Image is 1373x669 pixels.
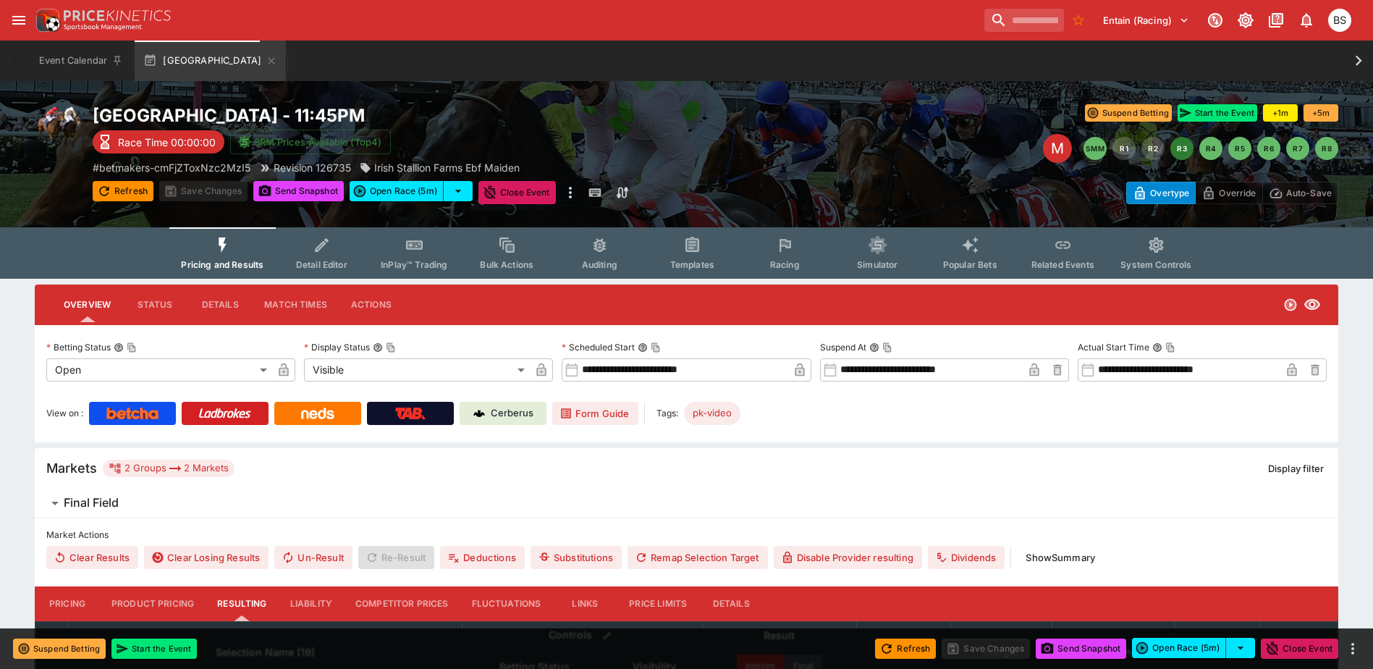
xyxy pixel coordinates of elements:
a: Form Guide [552,402,638,425]
div: split button [350,181,473,201]
button: Suspend Betting [13,639,106,659]
svg: Open [1283,298,1298,312]
button: Copy To Clipboard [1165,342,1175,353]
h2: Copy To Clipboard [93,104,716,127]
button: more [1344,640,1361,657]
button: Disable Provider resulting [774,546,922,569]
p: Override [1219,185,1256,201]
p: Display Status [304,341,370,353]
button: R6 [1257,137,1280,160]
div: Irish Stallion Farms Ebf Maiden [360,160,520,175]
button: Send Snapshot [1036,639,1126,659]
p: Overtype [1150,185,1189,201]
button: more [562,181,579,204]
div: Edit Meeting [1043,134,1072,163]
button: Links [552,586,617,621]
img: PriceKinetics Logo [32,6,61,35]
button: Open Race (5m) [1132,638,1226,658]
button: Actual Start TimeCopy To Clipboard [1152,342,1162,353]
button: select merge strategy [1226,638,1255,658]
span: InPlay™ Trading [381,259,447,270]
button: Override [1195,182,1262,204]
img: Ladbrokes [198,408,251,419]
button: Substitutions [531,546,622,569]
button: Details [187,287,253,322]
button: Fluctuations [460,586,553,621]
button: Copy To Clipboard [386,342,396,353]
label: Market Actions [46,524,1327,546]
button: Select Tenant [1094,9,1198,32]
div: Brendan Scoble [1328,9,1351,32]
nav: pagination navigation [1083,137,1338,160]
button: Betting StatusCopy To Clipboard [114,342,124,353]
button: Details [698,586,764,621]
button: [GEOGRAPHIC_DATA] [135,41,286,81]
button: Actions [339,287,404,322]
button: Connected to PK [1202,7,1228,33]
span: Templates [670,259,714,270]
label: View on : [46,402,83,425]
div: 2 Groups 2 Markets [109,460,229,477]
button: Clear Losing Results [144,546,269,569]
span: Un-Result [274,546,352,569]
p: Actual Start Time [1078,341,1149,353]
span: Auditing [582,259,617,270]
button: Open Race (5m) [350,181,444,201]
img: horse_racing.png [35,104,81,151]
button: Close Event [478,181,556,204]
input: search [984,9,1064,32]
p: Race Time 00:00:00 [118,135,216,150]
p: Scheduled Start [562,341,635,353]
button: Scheduled StartCopy To Clipboard [638,342,648,353]
button: Pricing [35,586,100,621]
h5: Markets [46,460,97,476]
th: Controls [462,621,703,649]
div: Start From [1126,182,1338,204]
button: R7 [1286,137,1309,160]
img: Neds [301,408,334,419]
button: Final Field [35,489,1338,518]
a: Cerberus [460,402,546,425]
span: Detail Editor [296,259,347,270]
button: Send Snapshot [253,181,344,201]
th: Result [702,621,856,649]
div: Open [46,358,272,382]
button: Competitor Prices [344,586,460,621]
button: R1 [1112,137,1136,160]
button: Suspend AtCopy To Clipboard [869,342,879,353]
button: Display filter [1259,457,1332,480]
img: TabNZ [395,408,426,419]
button: Clear Results [46,546,138,569]
button: Close Event [1261,639,1338,659]
button: Event Calendar [30,41,132,81]
button: Deductions [440,546,525,569]
span: Popular Bets [943,259,997,270]
img: Cerberus [473,408,485,419]
span: System Controls [1120,259,1191,270]
button: Remap Selection Target [628,546,768,569]
div: Event type filters [169,227,1203,279]
div: Betting Target: cerberus [684,402,740,425]
button: Liability [279,586,344,621]
button: R2 [1141,137,1165,160]
button: R4 [1199,137,1222,160]
button: Toggle light/dark mode [1233,7,1259,33]
button: Display StatusCopy To Clipboard [373,342,383,353]
button: No Bookmarks [1067,9,1090,32]
button: Copy To Clipboard [882,342,892,353]
button: +1m [1263,104,1298,122]
button: open drawer [6,7,32,33]
button: Product Pricing [100,586,206,621]
button: Start the Event [111,639,197,659]
div: split button [1132,638,1255,658]
button: Resulting [206,586,278,621]
label: Tags: [656,402,678,425]
button: Refresh [875,639,936,659]
button: ShowSummary [1017,546,1104,569]
p: Cerberus [491,406,533,421]
p: Suspend At [820,341,866,353]
svg: Visible [1304,296,1321,314]
span: Simulator [857,259,897,270]
button: Suspend Betting [1085,104,1172,122]
button: Auto-Save [1262,182,1338,204]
